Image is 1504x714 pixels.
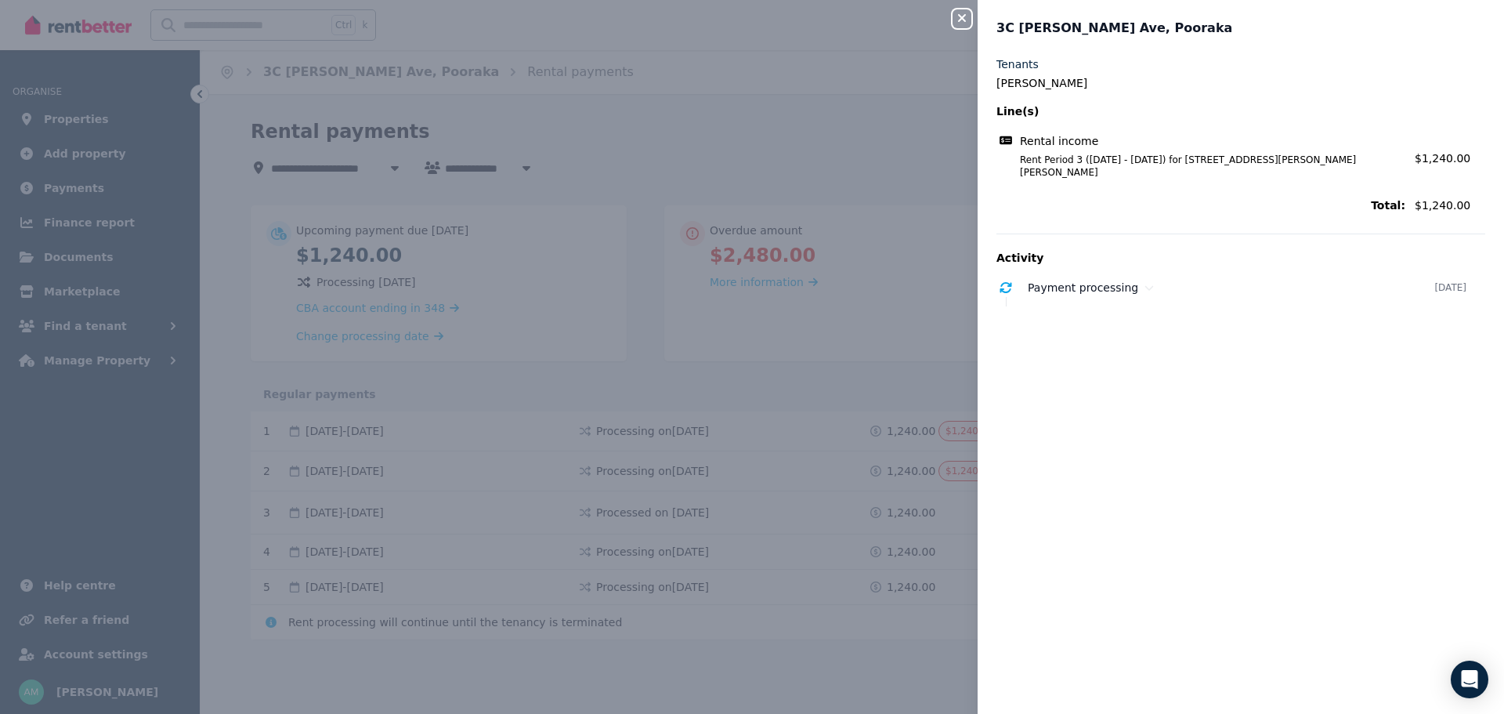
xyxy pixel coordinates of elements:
[996,103,1405,119] span: Line(s)
[1028,281,1138,294] span: Payment processing
[1415,152,1470,165] span: $1,240.00
[996,198,1405,213] span: Total:
[1451,661,1488,698] div: Open Intercom Messenger
[1020,133,1098,149] span: Rental income
[1415,198,1485,213] span: $1,240.00
[996,250,1485,266] p: Activity
[1001,154,1405,179] span: Rent Period 3 ([DATE] - [DATE]) for [STREET_ADDRESS][PERSON_NAME][PERSON_NAME]
[996,75,1485,91] legend: [PERSON_NAME]
[996,56,1039,72] label: Tenants
[1434,281,1466,294] time: [DATE]
[996,19,1232,38] span: 3C [PERSON_NAME] Ave, Pooraka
